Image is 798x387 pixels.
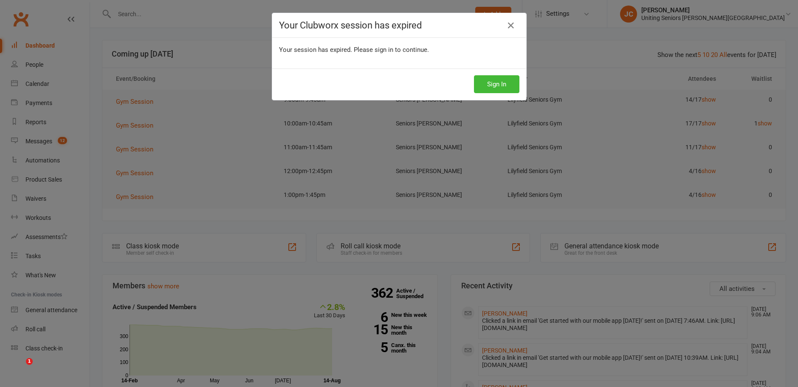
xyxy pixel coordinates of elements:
[8,358,29,378] iframe: Intercom live chat
[279,46,429,54] span: Your session has expired. Please sign in to continue.
[26,358,33,365] span: 1
[474,75,519,93] button: Sign In
[504,19,518,32] a: Close
[279,20,519,31] h4: Your Clubworx session has expired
